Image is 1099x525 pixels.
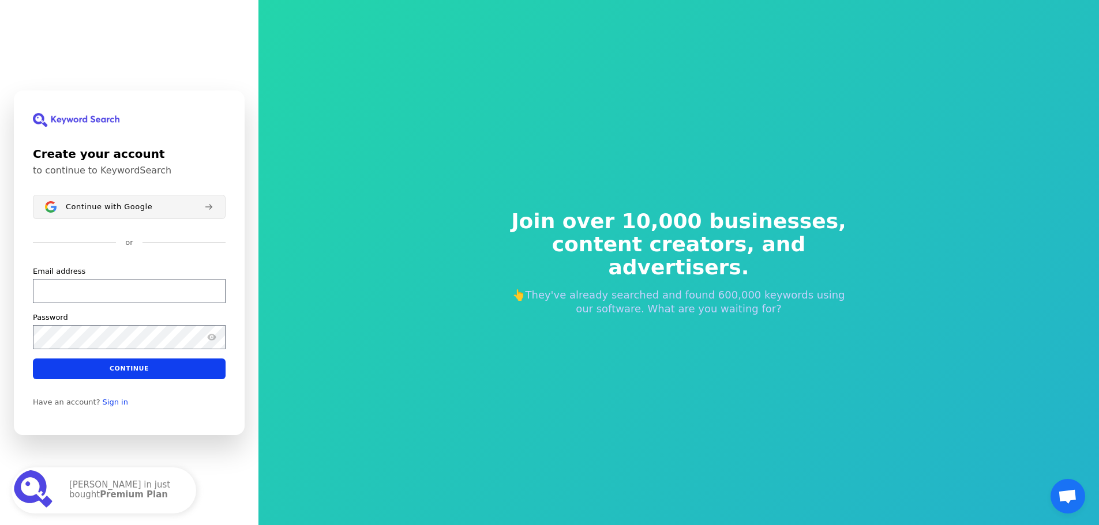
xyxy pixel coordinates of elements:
button: Sign in with GoogleContinue with Google [33,195,226,219]
span: Join over 10,000 businesses, [504,210,854,233]
button: Show password [205,330,219,343]
p: [PERSON_NAME] in just bought [69,480,185,501]
p: or [125,237,133,248]
img: Sign in with Google [45,201,57,213]
span: Continue with Google [66,202,152,211]
p: to continue to KeywordSearch [33,165,226,176]
label: Password [33,312,68,322]
span: Have an account? [33,397,100,406]
p: 👆They've already searched and found 600,000 keywords using our software. What are you waiting for? [504,288,854,316]
h1: Create your account [33,145,226,163]
img: KeywordSearch [33,113,119,127]
a: Sign in [103,397,128,406]
span: content creators, and advertisers. [504,233,854,279]
a: Open chat [1051,479,1085,513]
img: Premium Plan [14,470,55,511]
label: Email address [33,266,85,276]
strong: Premium Plan [100,489,168,500]
button: Continue [33,358,226,379]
